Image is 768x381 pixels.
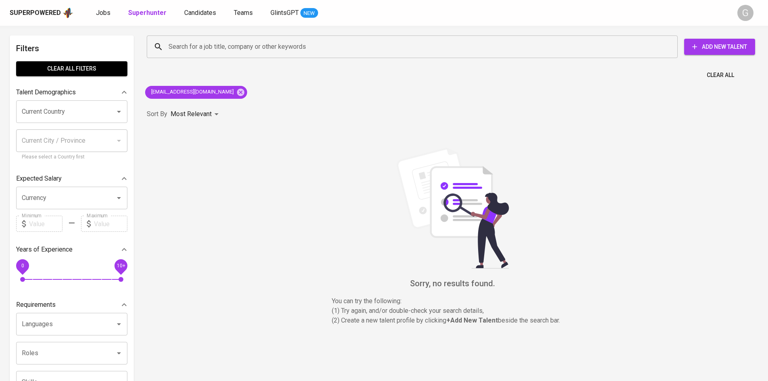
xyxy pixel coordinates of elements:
[16,87,76,97] p: Talent Demographics
[96,8,112,18] a: Jobs
[113,319,125,330] button: Open
[16,297,127,313] div: Requirements
[147,277,758,290] h6: Sorry, no results found.
[300,9,318,17] span: NEW
[23,64,121,74] span: Clear All filters
[234,9,253,17] span: Teams
[113,348,125,359] button: Open
[117,263,125,269] span: 10+
[16,171,127,187] div: Expected Salary
[271,8,318,18] a: GlintsGPT NEW
[147,109,167,119] p: Sort By
[332,296,574,306] p: You can try the following :
[10,7,73,19] a: Superpoweredapp logo
[128,9,167,17] b: Superhunter
[16,84,127,100] div: Talent Demographics
[16,300,56,310] p: Requirements
[171,107,221,122] div: Most Relevant
[113,106,125,117] button: Open
[62,7,73,19] img: app logo
[16,242,127,258] div: Years of Experience
[22,153,122,161] p: Please select a Country first
[737,5,753,21] div: G
[128,8,168,18] a: Superhunter
[703,68,737,83] button: Clear All
[707,70,734,80] span: Clear All
[184,8,218,18] a: Candidates
[271,9,299,17] span: GlintsGPT
[446,316,498,324] b: + Add New Talent
[145,86,247,99] div: [EMAIL_ADDRESS][DOMAIN_NAME]
[16,245,73,254] p: Years of Experience
[684,39,755,55] button: Add New Talent
[234,8,254,18] a: Teams
[145,88,239,96] span: [EMAIL_ADDRESS][DOMAIN_NAME]
[94,216,127,232] input: Value
[16,61,127,76] button: Clear All filters
[96,9,110,17] span: Jobs
[16,174,62,183] p: Expected Salary
[332,316,574,325] p: (2) Create a new talent profile by clicking beside the search bar.
[332,306,574,316] p: (1) Try again, and/or double-check your search details,
[691,42,749,52] span: Add New Talent
[21,263,24,269] span: 0
[392,148,513,269] img: file_searching.svg
[184,9,216,17] span: Candidates
[16,42,127,55] h6: Filters
[29,216,62,232] input: Value
[10,8,61,18] div: Superpowered
[171,109,212,119] p: Most Relevant
[113,192,125,204] button: Open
